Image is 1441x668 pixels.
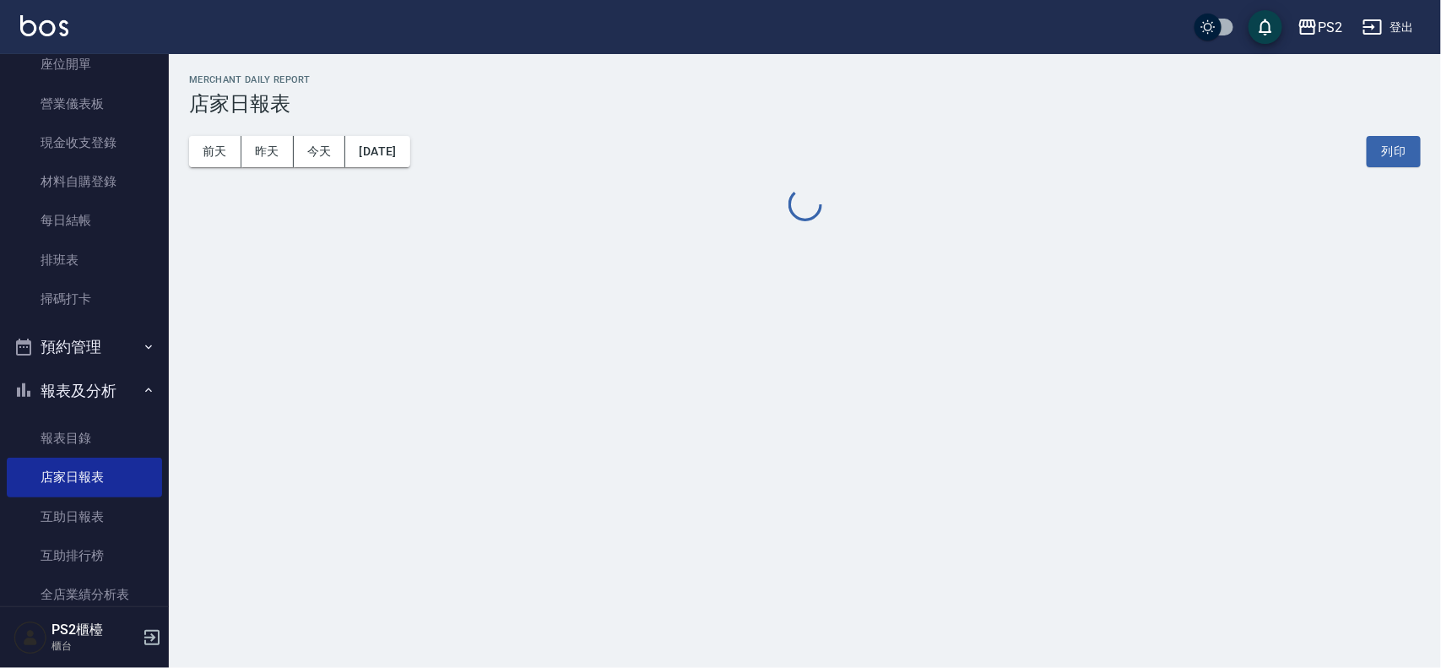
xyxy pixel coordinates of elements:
[7,369,162,413] button: 報表及分析
[345,136,409,167] button: [DATE]
[51,622,138,638] h5: PS2櫃檯
[1291,10,1349,45] button: PS2
[294,136,346,167] button: 今天
[7,419,162,458] a: 報表目錄
[7,575,162,614] a: 全店業績分析表
[189,136,241,167] button: 前天
[241,136,294,167] button: 昨天
[14,621,47,654] img: Person
[189,92,1421,116] h3: 店家日報表
[7,497,162,536] a: 互助日報表
[1249,10,1282,44] button: save
[7,45,162,84] a: 座位開單
[7,458,162,497] a: 店家日報表
[7,123,162,162] a: 現金收支登錄
[7,241,162,280] a: 排班表
[1318,17,1342,38] div: PS2
[1367,136,1421,167] button: 列印
[20,15,68,36] img: Logo
[7,201,162,240] a: 每日結帳
[51,638,138,654] p: 櫃台
[7,162,162,201] a: 材料自購登錄
[7,325,162,369] button: 預約管理
[7,536,162,575] a: 互助排行榜
[1356,12,1421,43] button: 登出
[7,84,162,123] a: 營業儀表板
[7,280,162,318] a: 掃碼打卡
[189,74,1421,85] h2: Merchant Daily Report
